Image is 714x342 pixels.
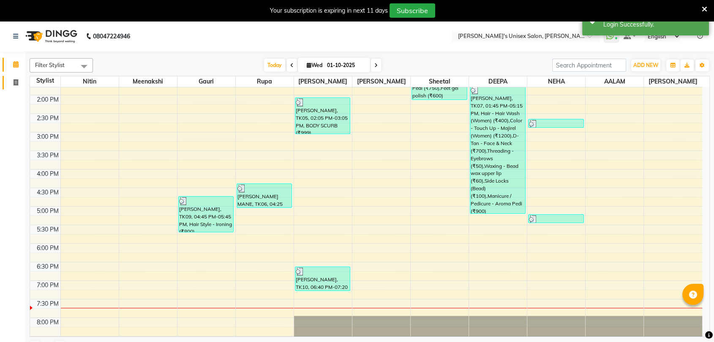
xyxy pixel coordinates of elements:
span: NEHA [527,76,585,87]
span: Nitin [61,76,119,87]
span: Filter Stylist [35,62,65,68]
div: 2:30 PM [35,114,60,123]
div: Stylist [30,76,60,85]
div: 2:00 PM [35,95,60,104]
img: logo [22,24,79,48]
div: [PERSON_NAME], TK10, 06:40 PM-07:20 PM, Threading - Eyebrows (₹50),Threading - Forehead (₹50),Wax... [295,267,350,291]
span: DEEPA [469,76,527,87]
div: [PERSON_NAME] MANE, TK06, 04:25 PM-05:05 PM, Threading - Eyebrows (₹50),Waxing - Bead wax upper l... [237,184,292,207]
button: ADD NEW [631,59,660,71]
span: [PERSON_NAME] [352,76,410,87]
span: Rupa [236,76,294,87]
div: Your subscription is expiring in next 11 days [270,6,388,15]
div: 5:30 PM [35,225,60,234]
div: 7:30 PM [35,299,60,308]
span: AALAM [586,76,643,87]
span: ADD NEW [633,62,658,68]
span: Gauri [177,76,235,87]
span: Today [264,59,285,72]
div: [PERSON_NAME], TK08, 05:15 PM-05:30 PM, Hair - Hair Wash (Women) (₹400) [529,215,583,223]
input: 2025-10-01 [324,59,367,72]
input: Search Appointment [552,59,626,72]
div: 3:30 PM [35,151,60,160]
div: [PERSON_NAME], TK09, 04:45 PM-05:45 PM, Hair Style - Ironing (₹800) [179,197,234,232]
span: [PERSON_NAME] [294,76,352,87]
button: Subscribe [390,3,435,18]
div: [PERSON_NAME], TK05, 02:05 PM-03:05 PM, BODY SCURB (₹999) [295,98,350,134]
div: Login Successfully. [603,20,703,29]
span: [PERSON_NAME] [644,76,702,87]
div: [PERSON_NAME], TK04, 02:40 PM-02:55 PM, Hair - Hair Wash (Women) (₹400) [529,119,583,127]
div: 4:00 PM [35,170,60,178]
div: 5:00 PM [35,207,60,215]
div: 6:30 PM [35,262,60,271]
div: 4:30 PM [35,188,60,197]
b: 08047224946 [93,24,130,48]
div: [PERSON_NAME], TK07, 01:45 PM-05:15 PM, Hair - Hair Wash (Women) (₹400),Color - Touch Up - Majire... [470,86,525,213]
div: 8:00 PM [35,318,60,327]
span: Wed [305,62,324,68]
div: 7:00 PM [35,281,60,290]
div: 6:00 PM [35,244,60,253]
span: Meenakshi [119,76,177,87]
div: 3:00 PM [35,132,60,141]
span: Sheetal [411,76,469,87]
